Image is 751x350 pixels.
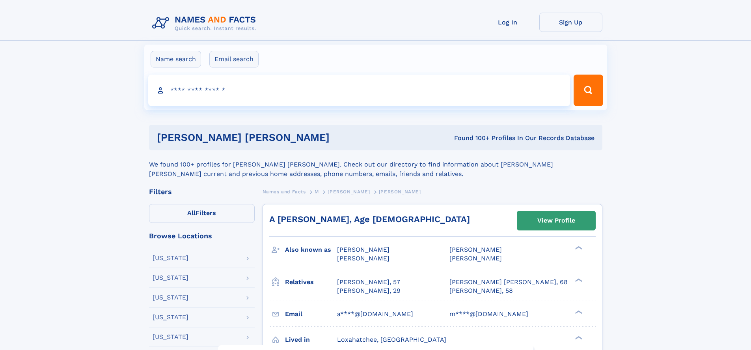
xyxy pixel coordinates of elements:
[315,189,319,195] span: M
[149,150,602,179] div: We found 100+ profiles for [PERSON_NAME] [PERSON_NAME]. Check out our directory to find informati...
[153,294,188,301] div: [US_STATE]
[573,309,583,314] div: ❯
[337,246,389,253] span: [PERSON_NAME]
[153,255,188,261] div: [US_STATE]
[573,335,583,340] div: ❯
[315,187,319,197] a: M
[285,307,337,321] h3: Email
[574,75,603,106] button: Search Button
[149,188,255,195] div: Filters
[328,189,370,195] span: [PERSON_NAME]
[539,13,602,32] a: Sign Up
[149,204,255,223] label: Filters
[149,13,263,34] img: Logo Names and Facts
[449,255,502,262] span: [PERSON_NAME]
[337,278,400,286] a: [PERSON_NAME], 57
[263,187,306,197] a: Names and Facts
[285,275,337,289] h3: Relatives
[449,246,502,253] span: [PERSON_NAME]
[379,189,421,195] span: [PERSON_NAME]
[337,336,446,343] span: Loxahatchee, [GEOGRAPHIC_DATA]
[153,334,188,340] div: [US_STATE]
[517,211,595,230] a: View Profile
[285,243,337,256] h3: Also known as
[449,286,513,295] a: [PERSON_NAME], 58
[573,277,583,283] div: ❯
[392,134,594,142] div: Found 100+ Profiles In Our Records Database
[269,214,470,224] a: A [PERSON_NAME], Age [DEMOGRAPHIC_DATA]
[476,13,539,32] a: Log In
[449,278,568,286] a: [PERSON_NAME] [PERSON_NAME], 68
[328,187,370,197] a: [PERSON_NAME]
[573,245,583,251] div: ❯
[337,286,401,295] a: [PERSON_NAME], 29
[285,333,337,346] h3: Lived in
[148,75,570,106] input: search input
[149,232,255,240] div: Browse Locations
[337,255,389,262] span: [PERSON_NAME]
[151,51,201,67] label: Name search
[157,133,392,142] h1: [PERSON_NAME] [PERSON_NAME]
[153,314,188,320] div: [US_STATE]
[537,211,575,230] div: View Profile
[153,275,188,281] div: [US_STATE]
[209,51,259,67] label: Email search
[187,209,196,217] span: All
